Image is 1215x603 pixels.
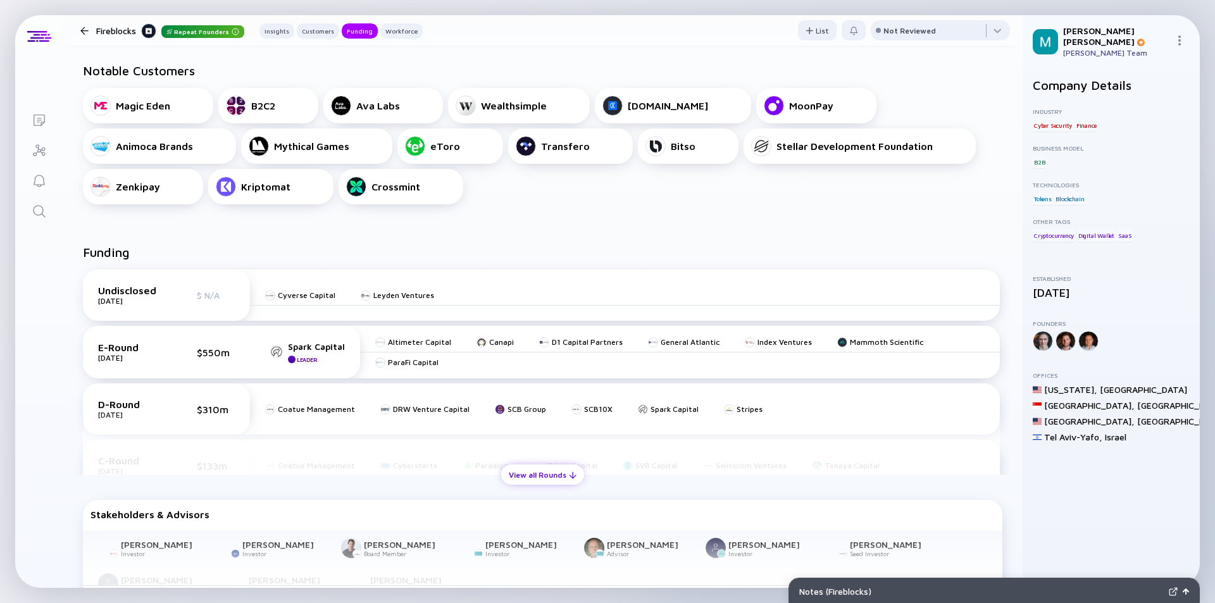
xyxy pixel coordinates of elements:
[98,353,161,363] div: [DATE]
[481,100,547,111] div: Wealthsimple
[508,128,633,164] a: Transfero
[1033,29,1058,54] img: Mordechai Profile Picture
[501,464,584,485] button: View all Rounds
[744,128,976,164] a: Stellar Development Foundation
[757,337,812,347] div: Index Ventures
[1044,384,1097,395] div: [US_STATE] ,
[798,20,837,40] button: List
[288,341,345,352] div: Spark Capital
[776,140,933,152] div: Stellar Development Foundation
[571,404,613,414] a: SCB10X
[724,404,763,414] a: Stripes
[380,25,423,37] div: Workforce
[116,100,170,111] div: Magic Eden
[98,399,161,410] div: D-Round
[1044,416,1135,426] div: [GEOGRAPHIC_DATA] ,
[1169,587,1178,596] img: Expand Notes
[1033,286,1190,299] div: [DATE]
[584,404,613,414] div: SCB10X
[837,337,923,347] a: Mammoth Scientific
[1033,119,1073,132] div: Cyber Security
[595,88,751,123] a: [DOMAIN_NAME]
[1033,433,1042,442] img: Israel Flag
[278,404,355,414] div: Coatue Management
[373,290,434,300] div: Leyden Ventures
[508,404,546,414] div: SCB Group
[388,357,439,367] div: ParaFi Capital
[270,341,345,363] a: Spark CapitalLeader
[1077,229,1116,242] div: Digital Wallet
[15,195,63,225] a: Search
[83,245,130,259] h2: Funding
[1174,35,1185,46] img: Menu
[448,88,590,123] a: Wealthsimple
[197,404,235,415] div: $310m
[15,165,63,195] a: Reminders
[1054,192,1085,205] div: Blockchain
[651,404,699,414] div: Spark Capital
[1033,181,1190,189] div: Technologies
[671,140,695,152] div: Bitso
[1063,25,1169,47] div: [PERSON_NAME] [PERSON_NAME]
[1100,384,1187,395] div: [GEOGRAPHIC_DATA]
[798,21,837,40] div: List
[1033,78,1190,92] h2: Company Details
[342,23,378,39] button: Funding
[495,404,546,414] a: SCB Group
[541,140,590,152] div: Transfero
[297,23,339,39] button: Customers
[1044,432,1102,442] div: Tel Aviv-Yafo ,
[208,169,333,204] a: Kriptomat
[98,410,161,420] div: [DATE]
[388,337,451,347] div: Altimeter Capital
[1033,144,1190,152] div: Business Model
[297,356,317,363] div: Leader
[15,104,63,134] a: Lists
[265,290,335,300] a: Cyverse Capital
[380,23,423,39] button: Workforce
[278,290,335,300] div: Cyverse Capital
[197,290,235,301] div: $ N/A
[1033,320,1190,327] div: Founders
[1075,119,1098,132] div: Finance
[1033,156,1046,168] div: B2B
[380,404,470,414] a: DRW Venture Capital
[1033,192,1053,205] div: Tokens
[297,25,339,37] div: Customers
[356,100,400,111] div: Ava Labs
[197,347,235,358] div: $550m
[83,63,1002,78] h2: Notable Customers
[1033,371,1190,379] div: Offices
[323,88,443,123] a: Ava Labs
[375,357,439,367] a: ParaFi Capital
[397,128,503,164] a: eToro
[393,404,470,414] div: DRW Venture Capital
[218,88,318,123] a: B2C2
[116,181,160,192] div: Zenkipay
[648,337,720,347] a: General Atlantic
[241,128,392,164] a: Mythical Games
[638,128,738,164] a: Bitso
[259,23,294,39] button: Insights
[430,140,460,152] div: eToro
[1117,229,1133,242] div: SaaS
[265,404,355,414] a: Coatue Management
[789,100,833,111] div: MoonPay
[737,404,763,414] div: Stripes
[1033,229,1075,242] div: Cryptocurrency
[241,181,290,192] div: Kriptomat
[850,337,923,347] div: Mammoth Scientific
[375,337,451,347] a: Altimeter Capital
[489,337,514,347] div: Canapi
[661,337,720,347] div: General Atlantic
[477,337,514,347] a: Canapi
[251,100,275,111] div: B2C2
[1063,48,1169,58] div: [PERSON_NAME] Team
[342,25,378,37] div: Funding
[745,337,812,347] a: Index Ventures
[90,509,995,520] div: Stakeholders & Advisors
[274,140,349,152] div: Mythical Games
[83,169,203,204] a: Zenkipay
[161,25,244,38] div: Repeat Founders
